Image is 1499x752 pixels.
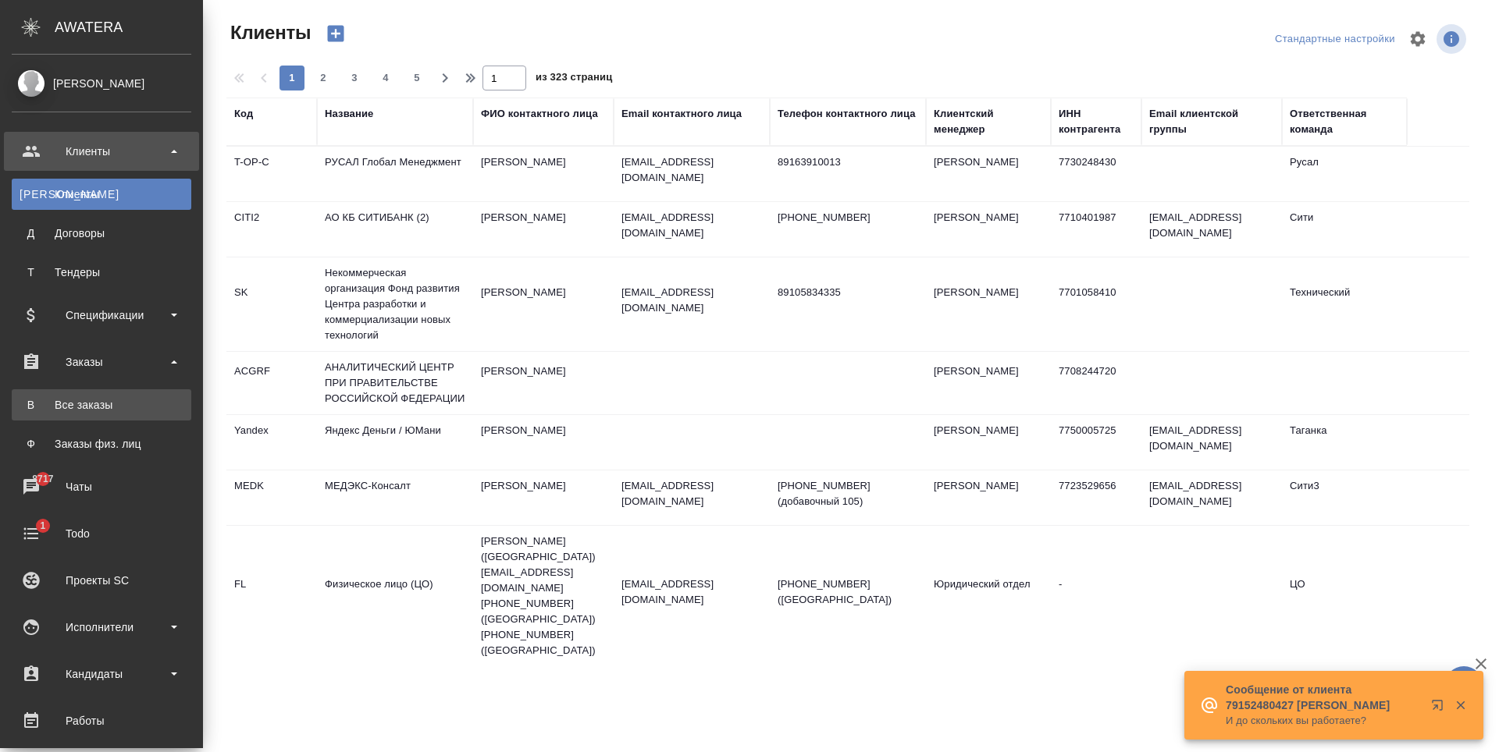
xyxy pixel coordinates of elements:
[317,470,473,525] td: МЕДЭКС-Консалт
[317,415,473,470] td: Яндекс Деньги / ЮМани
[20,264,183,280] div: Тендеры
[20,397,183,413] div: Все заказы
[1051,356,1141,410] td: 7708244720
[1282,569,1407,623] td: ЦО
[12,428,191,459] a: ФЗаказы физ. лиц
[226,147,317,201] td: T-OP-C
[778,576,918,608] p: [PHONE_NUMBER] ([GEOGRAPHIC_DATA])
[1282,202,1407,257] td: Сити
[481,106,598,122] div: ФИО контактного лица
[1282,470,1407,525] td: Сити3
[12,350,191,374] div: Заказы
[317,147,473,201] td: РУСАЛ Глобал Менеджмент
[12,615,191,639] div: Исполнители
[1051,277,1141,332] td: 7701058410
[12,569,191,592] div: Проекты SC
[1226,713,1421,729] p: И до скольких вы работаете?
[4,561,199,600] a: Проекты SC
[1051,470,1141,525] td: 7723529656
[778,210,918,225] p: [PHONE_NUMBER]
[1399,20,1437,58] span: Настроить таблицу
[473,470,614,525] td: [PERSON_NAME]
[1437,24,1469,54] span: Посмотреть информацию
[778,154,918,170] p: 89163910013
[12,140,191,163] div: Клиенты
[926,277,1051,332] td: [PERSON_NAME]
[404,66,429,90] button: 5
[1059,106,1134,137] div: ИНН контрагента
[1051,569,1141,623] td: -
[234,106,253,122] div: Код
[317,202,473,257] td: АО КБ СИТИБАНК (2)
[1282,415,1407,470] td: Таганка
[226,356,317,410] td: ACGRF
[1141,470,1282,525] td: [EMAIL_ADDRESS][DOMAIN_NAME]
[1141,202,1282,257] td: [EMAIL_ADDRESS][DOMAIN_NAME]
[621,576,762,608] p: [EMAIL_ADDRESS][DOMAIN_NAME]
[12,303,191,327] div: Спецификации
[12,75,191,92] div: [PERSON_NAME]
[373,66,398,90] button: 4
[778,285,918,300] p: 89105834335
[621,210,762,241] p: [EMAIL_ADDRESS][DOMAIN_NAME]
[226,415,317,470] td: Yandex
[1226,682,1421,713] p: Сообщение от клиента 79152480427 [PERSON_NAME]
[12,389,191,420] a: ВВсе заказы
[20,436,183,452] div: Заказы физ. лиц
[12,475,191,498] div: Чаты
[1422,690,1459,727] button: Открыть в новой вкладке
[621,285,762,316] p: [EMAIL_ADDRESS][DOMAIN_NAME]
[226,20,311,45] span: Клиенты
[30,518,55,534] span: 1
[226,202,317,257] td: CITI2
[473,277,614,332] td: [PERSON_NAME]
[342,66,367,90] button: 3
[1444,666,1483,705] button: 🙏
[317,352,473,414] td: АНАЛИТИЧЕСКИЙ ЦЕНТР ПРИ ПРАВИТЕЛЬСТВЕ РОССИЙСКОЙ ФЕДЕРАЦИИ
[12,218,191,249] a: ДДоговоры
[1282,277,1407,332] td: Технический
[926,569,1051,623] td: Юридический отдел
[20,225,183,241] div: Договоры
[1051,415,1141,470] td: 7750005725
[311,66,336,90] button: 2
[1444,698,1476,712] button: Закрыть
[12,709,191,732] div: Работы
[342,70,367,86] span: 3
[926,415,1051,470] td: [PERSON_NAME]
[1051,147,1141,201] td: 7730248430
[12,662,191,686] div: Кандидаты
[373,70,398,86] span: 4
[926,202,1051,257] td: [PERSON_NAME]
[621,154,762,186] p: [EMAIL_ADDRESS][DOMAIN_NAME]
[23,471,62,487] span: 8717
[4,467,199,506] a: 8717Чаты
[226,569,317,623] td: FL
[926,470,1051,525] td: [PERSON_NAME]
[4,701,199,740] a: Работы
[926,147,1051,201] td: [PERSON_NAME]
[226,277,317,332] td: SK
[926,356,1051,410] td: [PERSON_NAME]
[311,70,336,86] span: 2
[778,106,916,122] div: Телефон контактного лица
[317,257,473,351] td: Некоммерческая организация Фонд развития Центра разработки и коммерциализации новых технологий
[317,569,473,623] td: Физическое лицо (ЦО)
[20,186,183,202] div: Клиенты
[12,522,191,545] div: Todo
[621,478,762,509] p: [EMAIL_ADDRESS][DOMAIN_NAME]
[473,147,614,201] td: [PERSON_NAME]
[473,202,614,257] td: [PERSON_NAME]
[778,478,918,509] p: [PHONE_NUMBER] (добавочный 105)
[473,356,614,410] td: [PERSON_NAME]
[621,106,742,122] div: Email контактного лица
[1051,202,1141,257] td: 7710401987
[12,257,191,288] a: ТТендеры
[325,106,373,122] div: Название
[4,514,199,553] a: 1Todo
[404,70,429,86] span: 5
[226,470,317,525] td: MEDK
[1271,27,1399,51] div: split button
[12,179,191,210] a: [PERSON_NAME]Клиенты
[1290,106,1399,137] div: Ответственная команда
